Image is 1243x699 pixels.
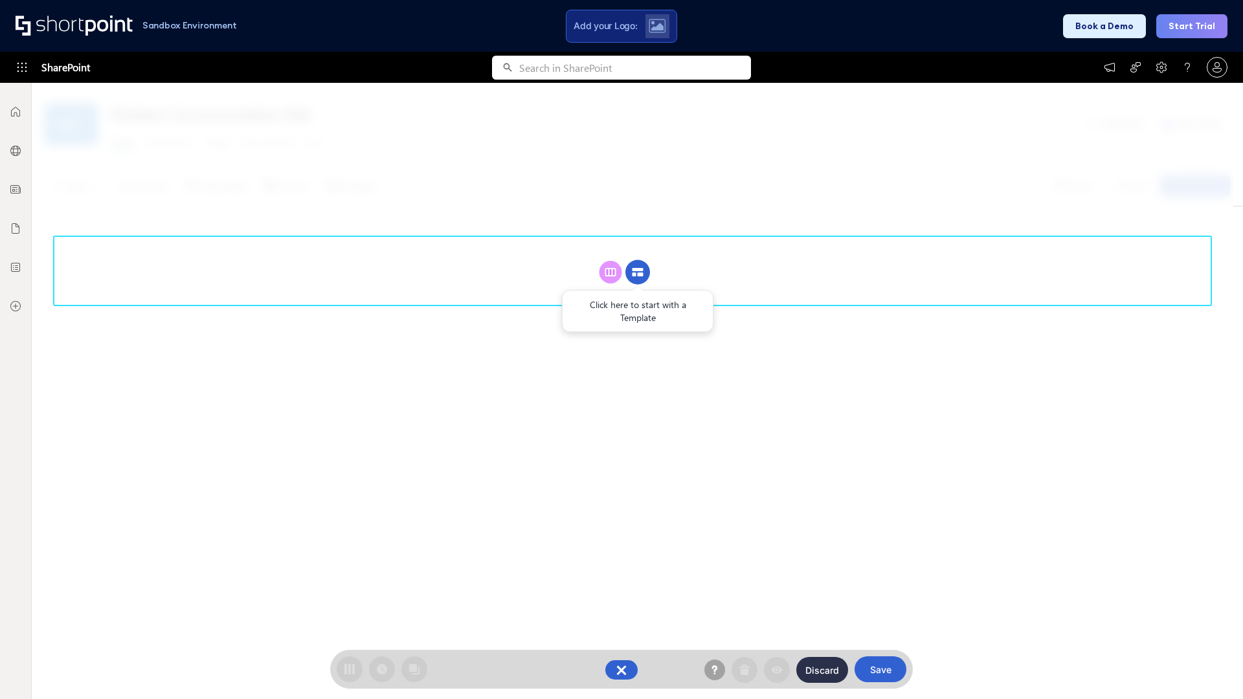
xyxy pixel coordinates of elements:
[519,56,751,80] input: Search in SharePoint
[1178,637,1243,699] iframe: Chat Widget
[574,20,637,32] span: Add your Logo:
[1156,14,1227,38] button: Start Trial
[796,657,848,683] button: Discard
[41,52,90,83] span: SharePoint
[142,22,237,29] h1: Sandbox Environment
[855,656,906,682] button: Save
[649,19,666,33] img: Upload logo
[1063,14,1146,38] button: Book a Demo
